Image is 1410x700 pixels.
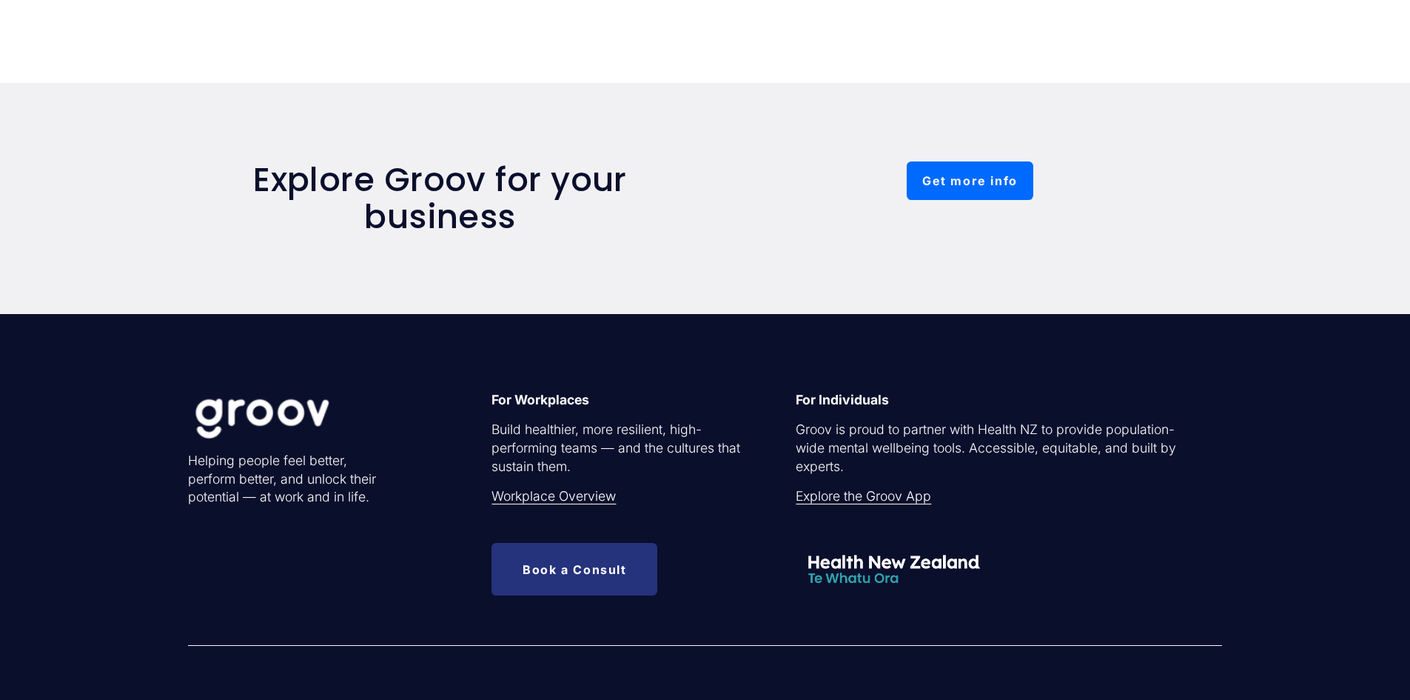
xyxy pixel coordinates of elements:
p: Helping people feel better, perform better, and unlock their potential — at work and in life. [188,452,397,507]
a: Get more info [907,161,1033,200]
p: Groov is proud to partner with Health NZ to provide population-wide mental wellbeing tools. Acces... [796,421,1178,476]
p: Build healthier, more resilient, high-performing teams — and the cultures that sustain them. [491,421,744,476]
a: Workplace Overview [491,487,616,506]
span: Explore Groov for your business [253,156,636,240]
a: Book a Consult [491,543,657,596]
strong: For Individuals [796,392,889,407]
a: Explore the Groov App [796,487,931,506]
strong: For Workplaces [491,392,589,407]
